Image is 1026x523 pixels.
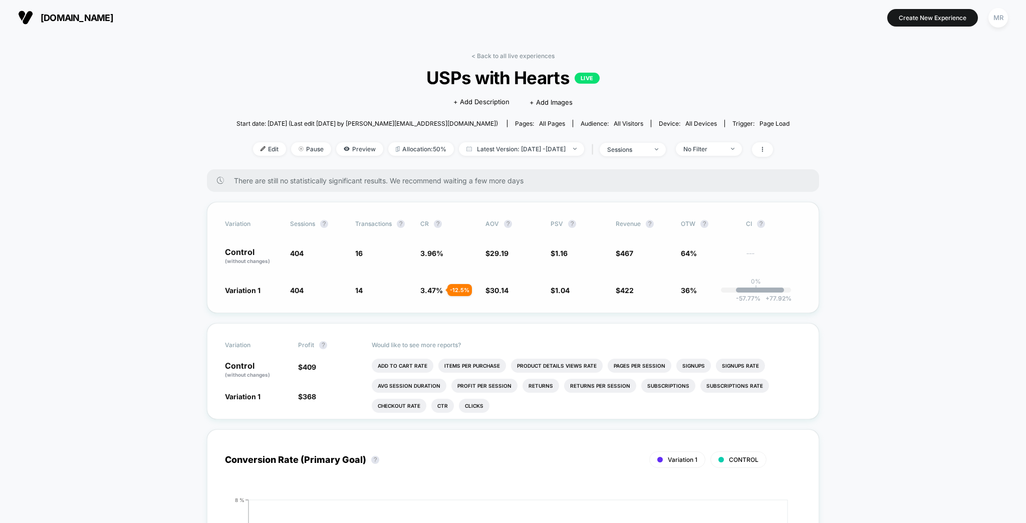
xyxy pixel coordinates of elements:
[887,9,978,27] button: Create New Experience
[225,362,288,379] p: Control
[765,295,769,302] span: +
[235,497,244,503] tspan: 8 %
[681,249,697,257] span: 64%
[372,379,446,393] li: Avg Session Duration
[303,363,316,371] span: 409
[490,286,508,295] span: 30.14
[755,285,757,293] p: |
[555,249,568,257] span: 1.16
[511,359,603,373] li: Product Details Views Rate
[18,10,33,25] img: Visually logo
[225,220,280,228] span: Variation
[568,220,576,228] button: ?
[731,148,734,150] img: end
[515,120,565,127] div: Pages:
[681,286,697,295] span: 36%
[646,220,654,228] button: ?
[736,295,760,302] span: -57.77 %
[620,286,634,295] span: 422
[225,372,270,378] span: (without changes)
[751,278,761,285] p: 0%
[676,359,711,373] li: Signups
[303,392,316,401] span: 368
[420,286,443,295] span: 3.47 %
[760,295,792,302] span: 77.92 %
[485,286,508,295] span: $
[746,220,801,228] span: CI
[225,341,280,349] span: Variation
[290,220,315,227] span: Sessions
[616,220,641,227] span: Revenue
[320,220,328,228] button: ?
[651,120,724,127] span: Device:
[700,220,708,228] button: ?
[298,341,314,349] span: Profit
[459,142,584,156] span: Latest Version: [DATE] - [DATE]
[388,142,454,156] span: Allocation: 50%
[459,399,489,413] li: Clicks
[716,359,765,373] li: Signups Rate
[397,220,405,228] button: ?
[355,249,363,257] span: 16
[575,73,600,84] p: LIVE
[396,146,400,152] img: rebalance
[685,120,717,127] span: all devices
[555,286,570,295] span: 1.04
[620,249,633,257] span: 467
[700,379,769,393] li: Subscriptions Rate
[372,359,433,373] li: Add To Cart Rate
[355,220,392,227] span: Transactions
[616,249,633,257] span: $
[616,286,634,295] span: $
[530,98,573,106] span: + Add Images
[438,359,506,373] li: Items Per Purchase
[290,249,304,257] span: 404
[732,120,790,127] div: Trigger:
[264,67,761,88] span: USPs with Hearts
[988,8,1008,28] div: MR
[336,142,383,156] span: Preview
[319,341,327,349] button: ?
[614,120,643,127] span: All Visitors
[261,146,266,151] img: edit
[355,286,363,295] span: 14
[668,456,697,463] span: Variation 1
[15,10,116,26] button: [DOMAIN_NAME]
[371,456,379,464] button: ?
[551,249,568,257] span: $
[589,142,600,157] span: |
[41,13,113,23] span: [DOMAIN_NAME]
[523,379,559,393] li: Returns
[372,341,802,349] p: Would like to see more reports?
[434,220,442,228] button: ?
[225,392,261,401] span: Variation 1
[485,220,499,227] span: AOV
[466,146,472,151] img: calendar
[447,284,472,296] div: - 12.5 %
[372,399,426,413] li: Checkout Rate
[299,146,304,151] img: end
[757,220,765,228] button: ?
[564,379,636,393] li: Returns Per Session
[420,249,443,257] span: 3.96 %
[253,142,286,156] span: Edit
[551,286,570,295] span: $
[985,8,1011,28] button: MR
[504,220,512,228] button: ?
[471,52,555,60] a: < Back to all live experiences
[581,120,643,127] div: Audience:
[298,363,316,371] span: $
[641,379,695,393] li: Subscriptions
[759,120,790,127] span: Page Load
[655,148,658,150] img: end
[236,120,498,127] span: Start date: [DATE] (Last edit [DATE] by [PERSON_NAME][EMAIL_ADDRESS][DOMAIN_NAME])
[539,120,565,127] span: all pages
[298,392,316,401] span: $
[451,379,518,393] li: Profit Per Session
[729,456,758,463] span: CONTROL
[225,248,280,265] p: Control
[234,176,799,185] span: There are still no statistically significant results. We recommend waiting a few more days
[683,145,723,153] div: No Filter
[608,359,671,373] li: Pages Per Session
[573,148,577,150] img: end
